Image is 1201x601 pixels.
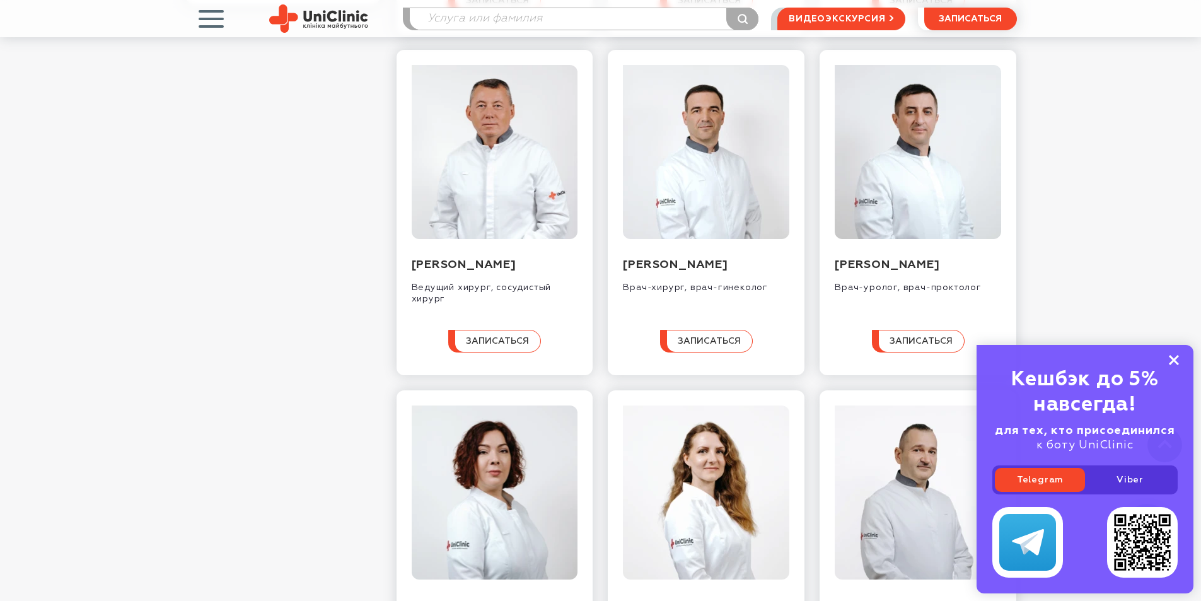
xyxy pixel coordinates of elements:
img: Site [269,4,368,33]
a: видеоэкскурсия [777,8,905,30]
span: записаться [466,337,529,346]
span: записаться [678,337,741,346]
span: записаться [939,15,1002,23]
div: Врач-уролог, врач-проктолог [835,272,1001,293]
a: Viber [1085,468,1175,492]
img: Цурканенко Андрей Дмитриевич [623,65,789,239]
input: Услуга или фамилия [410,8,758,30]
img: Рязанов Дмитрий Юрьевич [412,65,578,239]
button: записаться [660,330,753,353]
b: для тех, кто присоединился [995,425,1175,436]
div: Врач-хирург, врач-гинеколог [623,272,789,293]
div: Кешбэк до 5% навсегда! [992,367,1178,417]
a: [PERSON_NAME] [835,259,939,271]
button: записаться [872,330,965,353]
a: Telegram [995,468,1085,492]
span: видеоэкскурсия [789,8,885,30]
div: к боту UniClinic [992,424,1178,453]
a: [PERSON_NAME] [623,259,728,271]
button: записаться [448,330,541,353]
a: [PERSON_NAME] [412,259,516,271]
img: Падафа Валерия Эдуардовна [412,406,578,580]
button: записаться [924,8,1017,30]
img: Масленников Владимир Владимирович [835,65,1001,239]
img: Лифенко Василий Васильевич [835,406,1001,580]
span: записаться [890,337,953,346]
div: Ведущий хирург, сосудистый хирург [412,272,578,305]
img: Колесник Анна Васильевна [623,406,789,580]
